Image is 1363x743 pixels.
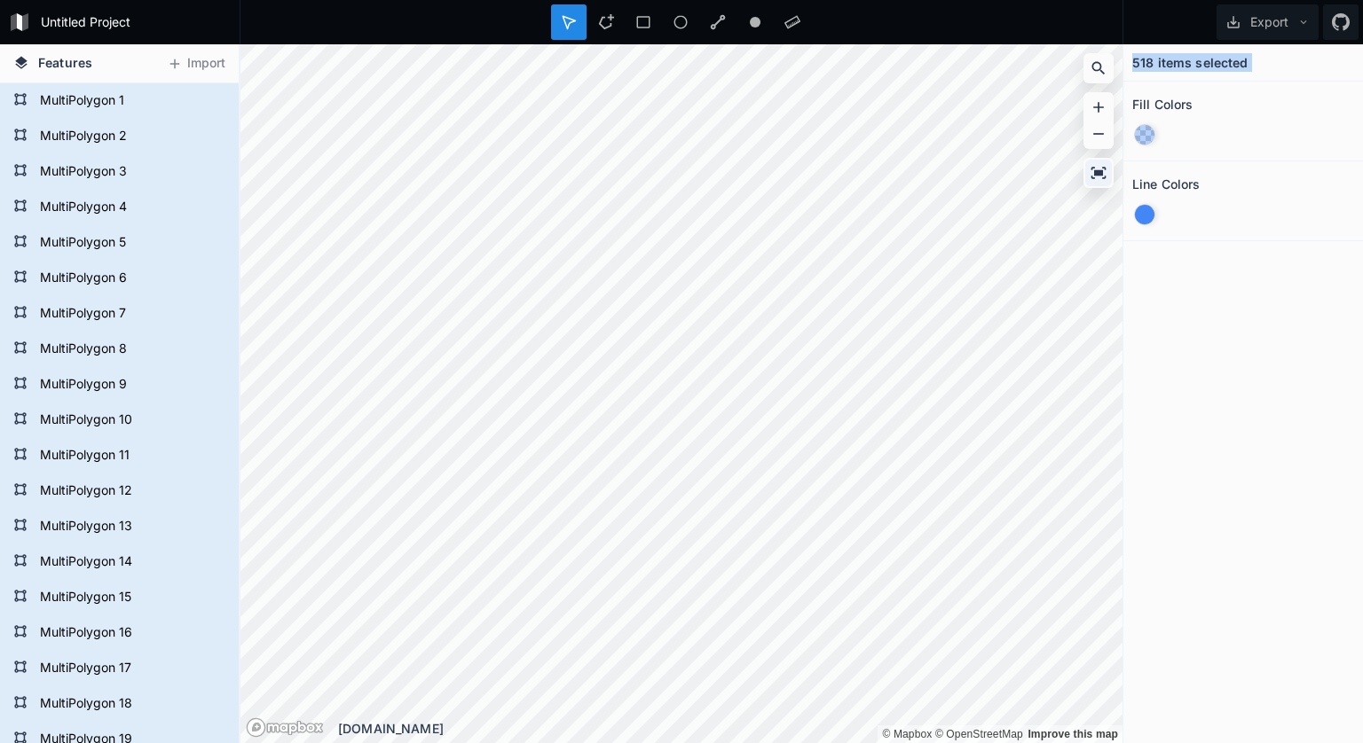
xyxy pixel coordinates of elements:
a: Map feedback [1028,728,1118,740]
h2: Fill Colors [1132,90,1194,118]
span: Features [38,53,92,72]
h2: Line Colors [1132,170,1201,198]
a: Mapbox logo [246,717,324,738]
button: Import [158,50,234,78]
div: [DOMAIN_NAME] [338,719,1123,738]
h4: 518 items selected [1132,53,1249,72]
button: Export [1217,4,1319,40]
a: OpenStreetMap [935,728,1023,740]
a: Mapbox [882,728,932,740]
